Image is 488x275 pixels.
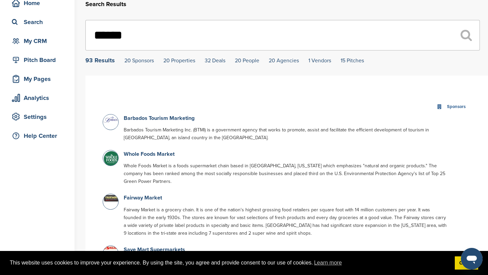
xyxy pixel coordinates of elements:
a: Settings [7,109,68,125]
div: Analytics [10,92,68,104]
div: Help Center [10,130,68,142]
img: Open uri20141112 50798 9uvvvr [103,194,120,203]
div: Pitch Board [10,54,68,66]
a: Barbados Tourism Marketing [124,115,195,122]
a: dismiss cookie message [455,256,478,270]
a: My Pages [7,71,68,87]
img: Open uri20141112 50798 16czbi9 [103,114,120,128]
p: Barbados Tourism Marketing Inc. (BTMI) is a government agency that works to promote, assist and f... [124,126,448,142]
a: 20 Sponsors [124,57,154,64]
a: Fairway Market [124,194,162,201]
div: Sponsors [445,103,467,111]
iframe: Button to launch messaging window [461,248,483,270]
div: My CRM [10,35,68,47]
a: My CRM [7,33,68,49]
p: Fairway Market is a grocery chain. It is one of the nation's highest grossing food retailers per ... [124,206,448,237]
a: 20 People [235,57,259,64]
a: 20 Agencies [269,57,299,64]
div: Settings [10,111,68,123]
a: Help Center [7,128,68,144]
img: Open uri20141112 50798 1nwlbbb [103,247,120,250]
p: Whole Foods Market is a foods supermarket chain based in [GEOGRAPHIC_DATA], [US_STATE] which emph... [124,162,448,185]
a: Whole Foods Market [124,151,175,157]
a: Pitch Board [7,52,68,68]
img: Iumg l3q 400x400 [103,150,120,167]
div: 93 Results [85,57,115,63]
div: My Pages [10,73,68,85]
span: This website uses cookies to improve your experience. By using the site, you agree and provide co... [10,258,449,268]
a: Search [7,14,68,30]
a: 15 Pitches [341,57,364,64]
a: Save Mart Supermarkets [124,246,185,253]
a: Analytics [7,90,68,106]
a: 1 Vendors [308,57,331,64]
a: 20 Properties [163,57,195,64]
a: 32 Deals [205,57,225,64]
div: Search [10,16,68,28]
a: learn more about cookies [313,258,343,268]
